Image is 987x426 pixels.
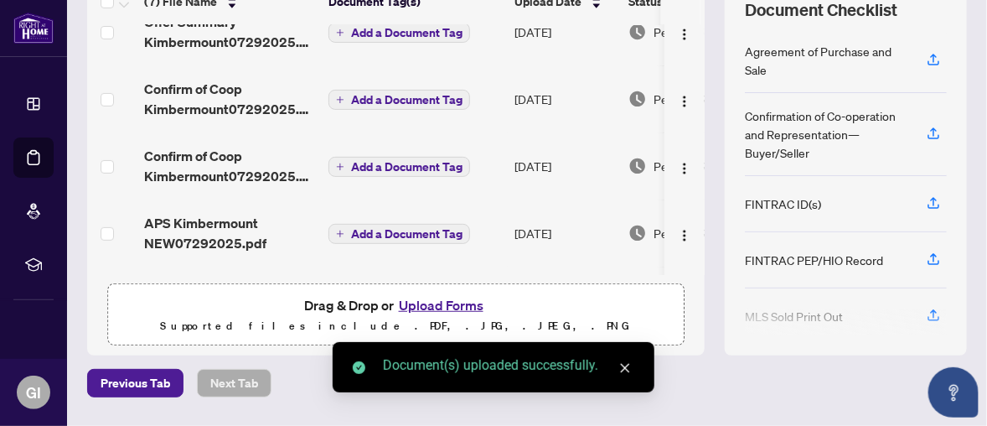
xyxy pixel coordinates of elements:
span: plus [336,29,344,37]
span: Pending Review [654,23,737,41]
span: Pending Review [654,224,737,242]
span: Add a Document Tag [351,27,462,39]
span: plus [336,96,344,104]
span: Add a Document Tag [351,161,462,173]
td: [DATE] [508,132,622,200]
span: Add a Document Tag [351,228,462,240]
div: Document(s) uploaded successfully. [383,356,634,376]
button: Add a Document Tag [328,22,470,44]
span: Confirm of Coop Kimbermount07292025.pdf [144,79,315,119]
a: Close [616,359,634,377]
button: Add a Document Tag [328,157,470,177]
span: Previous Tab [101,370,170,397]
span: Offer Summary Kimbermount07292025.pdf [144,12,315,52]
span: close [619,362,631,374]
span: Pending Review [654,157,737,175]
img: Document Status [628,23,647,41]
img: Logo [678,28,691,41]
button: Logo [671,86,698,112]
div: Agreement of Purchase and Sale [745,42,907,79]
span: Drag & Drop orUpload FormsSupported files include .PDF, .JPG, .JPEG, .PNG under25MB [108,284,684,366]
button: Add a Document Tag [328,223,470,245]
span: GI [26,381,41,404]
button: Logo [671,220,698,247]
span: Add a Document Tag [351,94,462,106]
img: Logo [678,162,691,175]
div: Confirmation of Co-operation and Representation—Buyer/Seller [745,106,907,162]
button: Add a Document Tag [328,89,470,111]
button: Add a Document Tag [328,224,470,244]
img: Document Status [628,157,647,175]
button: Logo [671,18,698,45]
img: Document Status [628,90,647,108]
button: Add a Document Tag [328,23,470,43]
img: Document Status [628,224,647,242]
button: Logo [671,153,698,179]
div: FINTRAC ID(s) [745,195,821,213]
td: [DATE] [508,65,622,132]
button: Add a Document Tag [328,156,470,178]
span: plus [336,230,344,238]
img: Logo [678,95,691,108]
span: Confirm of Coop Kimbermount07292025.pdf [144,146,315,186]
img: Logo [678,229,691,242]
span: check-circle [353,361,365,374]
button: Add a Document Tag [328,90,470,110]
button: Next Tab [197,369,271,397]
span: Drag & Drop or [304,294,488,316]
span: Pending Review [654,90,737,108]
button: Open asap [928,367,979,418]
button: Previous Tab [87,369,183,397]
p: Supported files include .PDF, .JPG, .JPEG, .PNG under 25 MB [118,316,674,356]
div: FINTRAC PEP/HIO Record [745,251,883,269]
img: logo [13,13,54,44]
td: [DATE] [508,200,622,267]
button: Upload Forms [394,294,488,316]
span: APS Kimbermount NEW07292025.pdf [144,213,315,253]
td: [DATE] [508,267,622,339]
span: plus [336,163,344,171]
div: MLS Sold Print Out [745,307,843,325]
